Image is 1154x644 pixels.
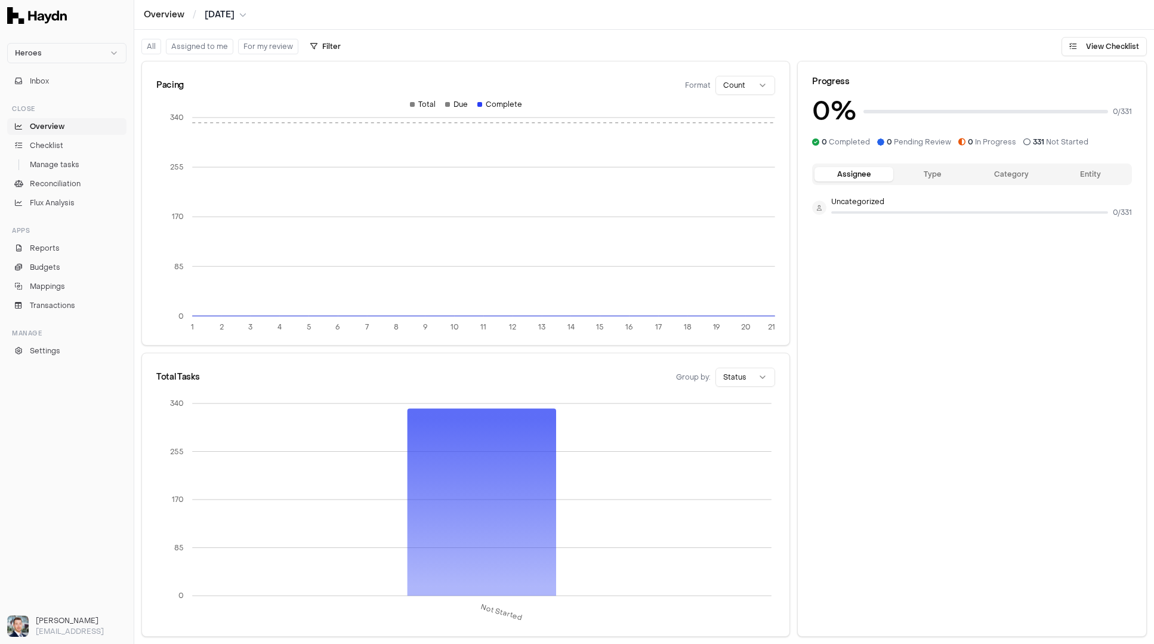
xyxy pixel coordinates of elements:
[30,140,63,151] span: Checklist
[1051,167,1130,181] button: Entity
[968,137,1016,147] span: In Progress
[7,118,126,135] a: Overview
[178,591,184,600] tspan: 0
[30,76,49,87] span: Inbox
[7,240,126,257] a: Reports
[144,9,184,21] a: Overview
[567,322,575,332] tspan: 14
[30,121,64,132] span: Overview
[307,322,311,332] tspan: 5
[191,322,194,332] tspan: 1
[1033,137,1088,147] span: Not Started
[477,100,522,109] div: Complete
[7,195,126,211] a: Flux Analysis
[481,322,487,332] tspan: 11
[7,7,67,24] img: Haydn Logo
[7,343,126,359] a: Settings
[7,137,126,154] a: Checklist
[170,162,184,172] tspan: 255
[684,322,692,332] tspan: 18
[7,156,126,173] a: Manage tasks
[538,322,545,332] tspan: 13
[205,9,234,21] span: [DATE]
[248,322,252,332] tspan: 3
[7,175,126,192] a: Reconciliation
[30,243,60,254] span: Reports
[831,197,1132,207] p: Uncategorized
[768,322,775,332] tspan: 21
[445,100,468,109] div: Due
[190,8,199,20] span: /
[30,281,65,292] span: Mappings
[1033,137,1044,147] span: 331
[685,81,711,90] span: Format
[15,48,42,58] span: Heroes
[451,322,459,332] tspan: 10
[30,262,60,273] span: Budgets
[7,73,126,90] button: Inbox
[887,137,892,147] span: 0
[423,322,428,332] tspan: 9
[30,346,60,356] span: Settings
[1113,208,1132,217] span: 0 / 331
[812,93,856,130] h3: 0 %
[174,262,184,272] tspan: 85
[597,322,604,332] tspan: 15
[335,322,340,332] tspan: 6
[30,159,79,170] span: Manage tasks
[893,167,972,181] button: Type
[205,9,246,21] button: [DATE]
[968,137,973,147] span: 0
[655,322,662,332] tspan: 17
[7,323,126,343] div: Manage
[303,37,348,56] button: Filter
[7,259,126,276] a: Budgets
[36,626,126,637] p: [EMAIL_ADDRESS]
[7,221,126,240] div: Apps
[365,322,369,332] tspan: 7
[166,39,233,54] button: Assigned to me
[972,167,1051,181] button: Category
[178,312,184,321] tspan: 0
[172,495,184,504] tspan: 170
[741,322,751,332] tspan: 20
[156,371,199,383] div: Total Tasks
[394,322,399,332] tspan: 8
[238,39,298,54] button: For my review
[170,113,184,122] tspan: 340
[30,198,75,208] span: Flux Analysis
[1062,37,1147,56] button: View Checklist
[7,615,29,637] img: Ole Heine
[822,137,827,147] span: 0
[410,100,436,109] div: Total
[812,76,1132,88] div: Progress
[7,99,126,118] div: Close
[36,615,126,626] h3: [PERSON_NAME]
[822,137,870,147] span: Completed
[1113,107,1132,116] span: 0 / 331
[144,9,246,21] nav: breadcrumb
[7,297,126,314] a: Transactions
[887,137,951,147] span: Pending Review
[676,372,711,382] span: Group by:
[277,322,282,332] tspan: 4
[172,212,184,222] tspan: 170
[322,42,341,51] span: Filter
[220,322,224,332] tspan: 2
[170,399,184,408] tspan: 340
[30,178,81,189] span: Reconciliation
[625,322,633,332] tspan: 16
[141,39,161,54] button: All
[713,322,721,332] tspan: 19
[30,300,75,311] span: Transactions
[174,543,184,553] tspan: 85
[814,167,893,181] button: Assignee
[156,79,184,91] div: Pacing
[7,278,126,295] a: Mappings
[7,43,126,63] button: Heroes
[480,602,524,623] tspan: Not Started
[510,322,517,332] tspan: 12
[170,446,184,456] tspan: 255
